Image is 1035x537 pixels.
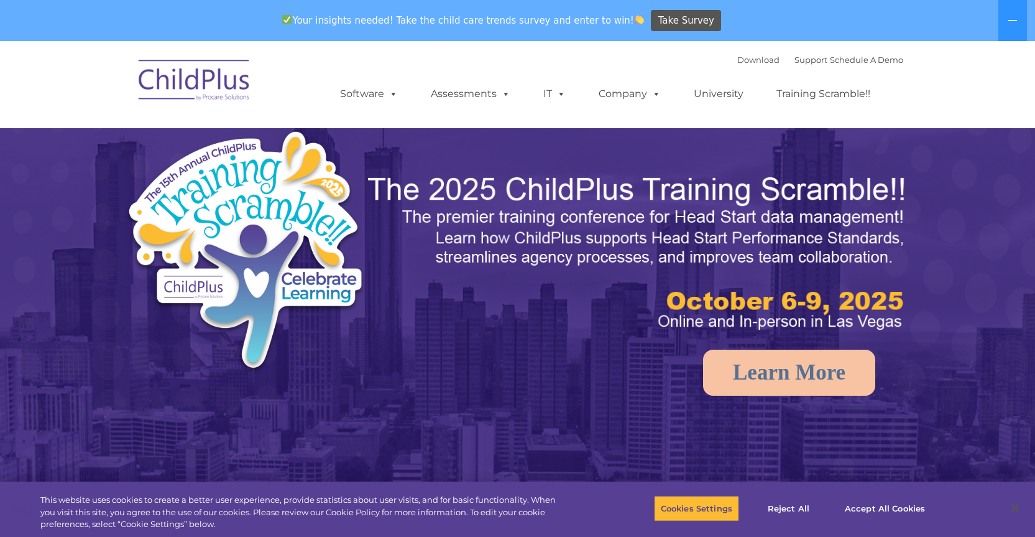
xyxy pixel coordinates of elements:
img: 👏 [635,15,644,24]
img: ChildPlus by Procare Solutions [132,51,257,113]
a: Download [737,55,780,65]
a: Assessments [418,82,523,106]
font: | [737,55,903,65]
a: Schedule A Demo [830,55,903,65]
span: Your insights needed! Take the child care trends survey and enter to win! [277,8,650,32]
span: Take Survey [658,10,714,32]
button: Cookies Settings [654,495,739,521]
a: Learn More [703,350,875,396]
a: Support [794,55,827,65]
a: IT [531,82,578,106]
span: Last name [173,82,211,91]
a: Training Scramble!! [764,82,883,106]
img: ✅ [282,15,292,24]
button: Accept All Cookies [838,495,932,521]
span: Phone number [173,133,226,142]
div: This website uses cookies to create a better user experience, provide statistics about user visit... [40,494,569,531]
button: Reject All [750,495,827,521]
a: Company [586,82,673,106]
button: Close [1001,495,1029,522]
a: Take Survey [651,10,721,32]
a: University [681,82,756,106]
a: Software [328,82,410,106]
